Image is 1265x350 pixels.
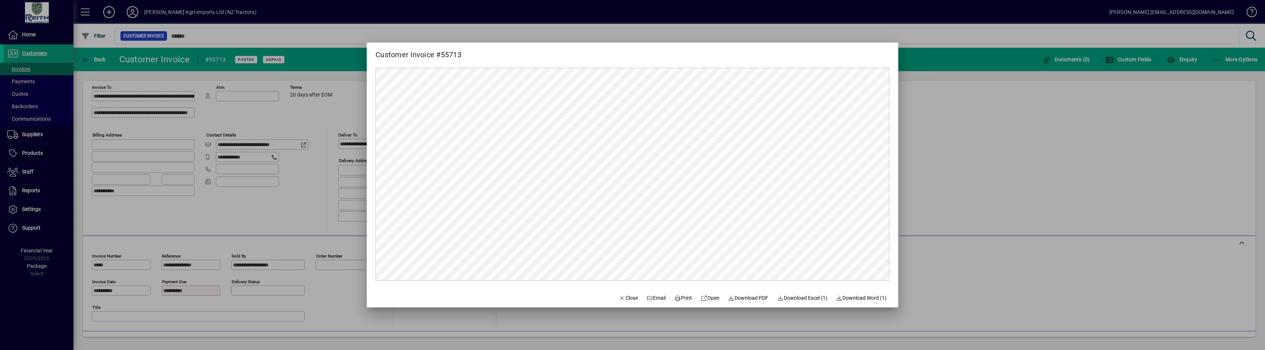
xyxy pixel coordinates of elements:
span: Print [674,294,692,302]
span: Download PDF [728,294,769,302]
a: Download PDF [725,291,772,305]
span: Email [647,294,666,302]
h2: Customer Invoice #55713 [367,43,470,61]
button: Email [644,291,669,305]
button: Download Word (1) [833,291,890,305]
span: Open [701,294,720,302]
span: Download Word (1) [836,294,887,302]
button: Close [616,291,641,305]
button: Print [671,291,695,305]
span: Close [619,294,638,302]
span: Download Excel (1) [777,294,827,302]
button: Download Excel (1) [774,291,830,305]
a: Open [698,291,722,305]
